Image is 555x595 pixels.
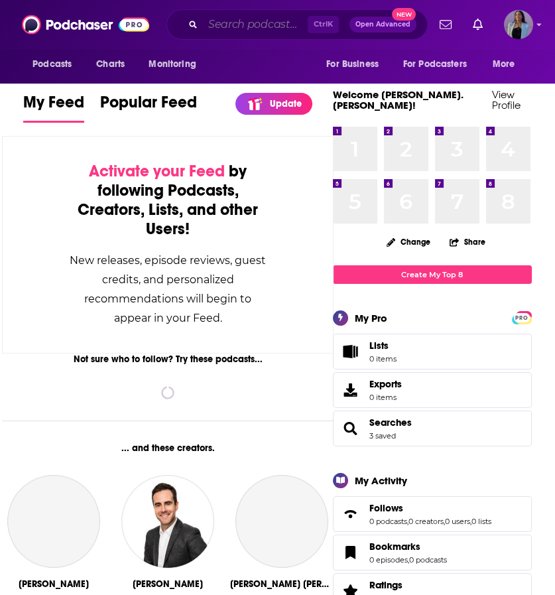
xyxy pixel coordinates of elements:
[121,475,214,568] img: Joe Molloy
[7,475,100,568] a: Kevin O'Connor
[23,52,89,77] button: open menu
[449,229,486,255] button: Share
[19,578,89,590] div: Kevin O'Connor
[235,93,312,115] a: Update
[333,88,463,111] a: Welcome [PERSON_NAME].[PERSON_NAME]!
[407,517,408,526] span: ,
[100,92,197,123] a: Popular Feed
[2,442,334,454] div: ... and these creators.
[369,579,402,591] span: Ratings
[317,52,395,77] button: open menu
[149,55,196,74] span: Monitoring
[470,517,471,526] span: ,
[338,381,364,399] span: Exports
[96,55,125,74] span: Charts
[88,52,133,77] a: Charts
[504,10,533,39] button: Show profile menu
[369,555,408,564] a: 0 episodes
[270,98,302,109] p: Update
[369,393,402,402] span: 0 items
[369,378,402,390] span: Exports
[139,52,213,77] button: open menu
[23,92,84,123] a: My Feed
[379,233,438,250] button: Change
[514,313,530,323] span: PRO
[338,543,364,562] a: Bookmarks
[235,475,328,568] a: Dave Chachi Denes
[369,502,403,514] span: Follows
[409,555,447,564] a: 0 podcasts
[369,354,397,364] span: 0 items
[133,578,203,590] div: Joe Molloy
[69,251,267,328] div: New releases, episode reviews, guest credits, and personalized recommendations will begin to appe...
[333,265,532,283] a: Create My Top 8
[445,517,470,526] a: 0 users
[333,535,532,570] span: Bookmarks
[369,541,447,553] a: Bookmarks
[369,431,396,440] a: 3 saved
[349,17,416,33] button: Open AdvancedNew
[230,578,334,590] div: Dave Chachi Denes
[203,14,308,35] input: Search podcasts, credits, & more...
[395,52,486,77] button: open menu
[333,496,532,532] span: Follows
[326,55,379,74] span: For Business
[369,579,447,591] a: Ratings
[403,55,467,74] span: For Podcasters
[338,342,364,361] span: Lists
[69,162,267,239] div: by following Podcasts, Creators, Lists, and other Users!
[493,55,515,74] span: More
[369,541,420,553] span: Bookmarks
[100,92,197,120] span: Popular Feed
[504,10,533,39] img: User Profile
[355,21,410,28] span: Open Advanced
[355,312,387,324] div: My Pro
[483,52,532,77] button: open menu
[369,517,407,526] a: 0 podcasts
[338,419,364,438] a: Searches
[23,92,84,120] span: My Feed
[514,312,530,322] a: PRO
[89,161,225,181] span: Activate your Feed
[338,505,364,523] a: Follows
[369,502,491,514] a: Follows
[408,555,409,564] span: ,
[369,340,397,352] span: Lists
[333,334,532,369] a: Lists
[22,12,149,37] img: Podchaser - Follow, Share and Rate Podcasts
[504,10,533,39] span: Logged in as maria.pina
[32,55,72,74] span: Podcasts
[467,13,488,36] a: Show notifications dropdown
[434,13,457,36] a: Show notifications dropdown
[166,9,428,40] div: Search podcasts, credits, & more...
[308,16,339,33] span: Ctrl K
[333,411,532,446] span: Searches
[355,474,407,487] div: My Activity
[471,517,491,526] a: 0 lists
[444,517,445,526] span: ,
[408,517,444,526] a: 0 creators
[392,8,416,21] span: New
[333,372,532,408] a: Exports
[2,354,334,365] div: Not sure who to follow? Try these podcasts...
[369,417,412,429] a: Searches
[492,88,521,111] a: View Profile
[369,340,389,352] span: Lists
